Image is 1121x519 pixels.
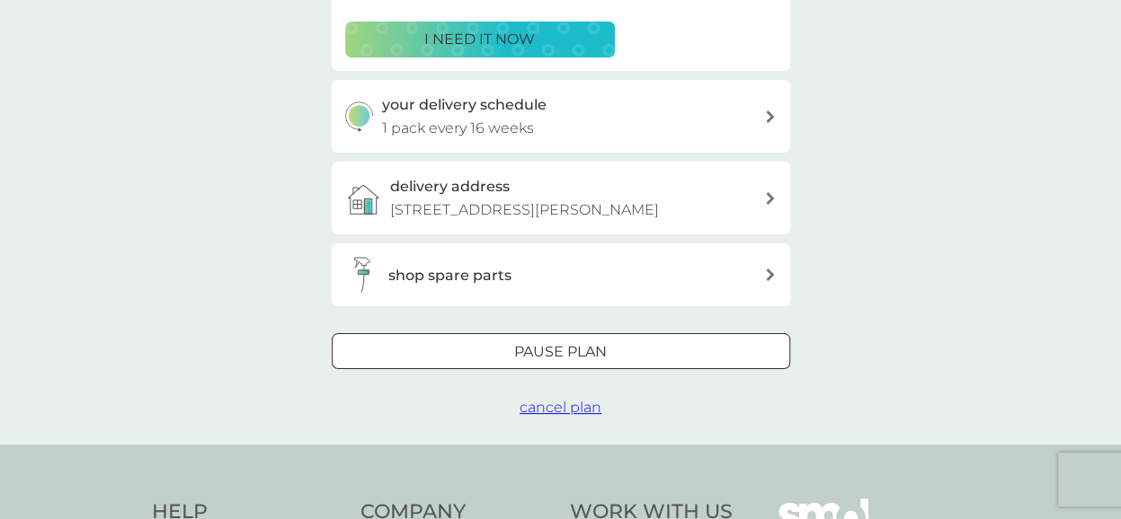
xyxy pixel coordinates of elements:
button: cancel plan [520,396,601,419]
button: shop spare parts [332,243,790,306]
button: i need it now [345,22,615,57]
p: Pause plan [514,340,607,364]
a: delivery address[STREET_ADDRESS][PERSON_NAME] [332,162,790,234]
p: i need it now [424,28,535,51]
button: your delivery schedule1 pack every 16 weeks [332,80,790,153]
button: Pause plan [332,333,790,369]
h3: your delivery schedule [382,93,547,117]
h3: shop spare parts [388,264,512,287]
h3: delivery address [390,175,510,198]
span: cancel plan [520,399,601,416]
p: 1 pack every 16 weeks [382,117,534,140]
p: [STREET_ADDRESS][PERSON_NAME] [390,198,659,222]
